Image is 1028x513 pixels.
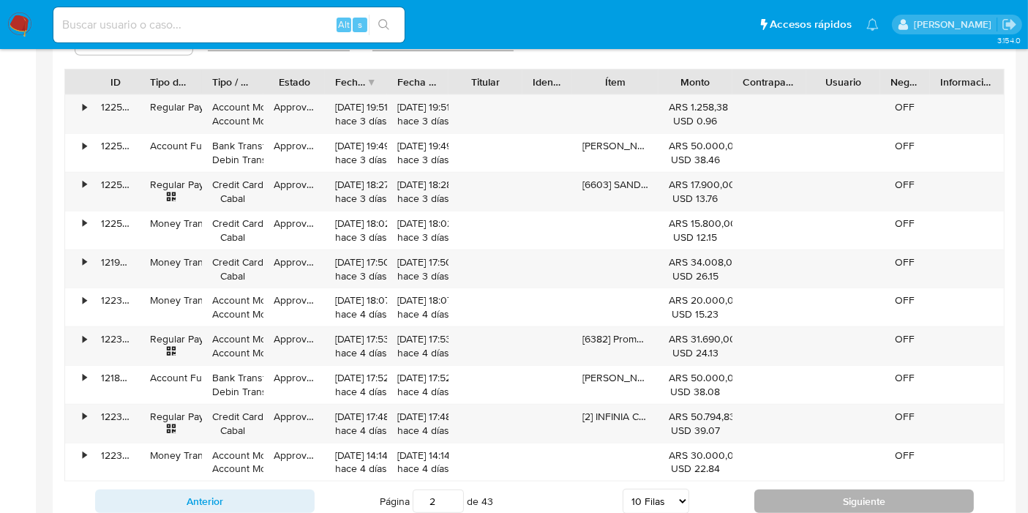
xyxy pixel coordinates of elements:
[338,18,350,31] span: Alt
[53,15,405,34] input: Buscar usuario o caso...
[770,17,852,32] span: Accesos rápidos
[1002,17,1017,32] a: Salir
[866,18,879,31] a: Notificaciones
[914,18,997,31] p: belen.palamara@mercadolibre.com
[997,34,1021,46] span: 3.154.0
[358,18,362,31] span: s
[369,15,399,35] button: search-icon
